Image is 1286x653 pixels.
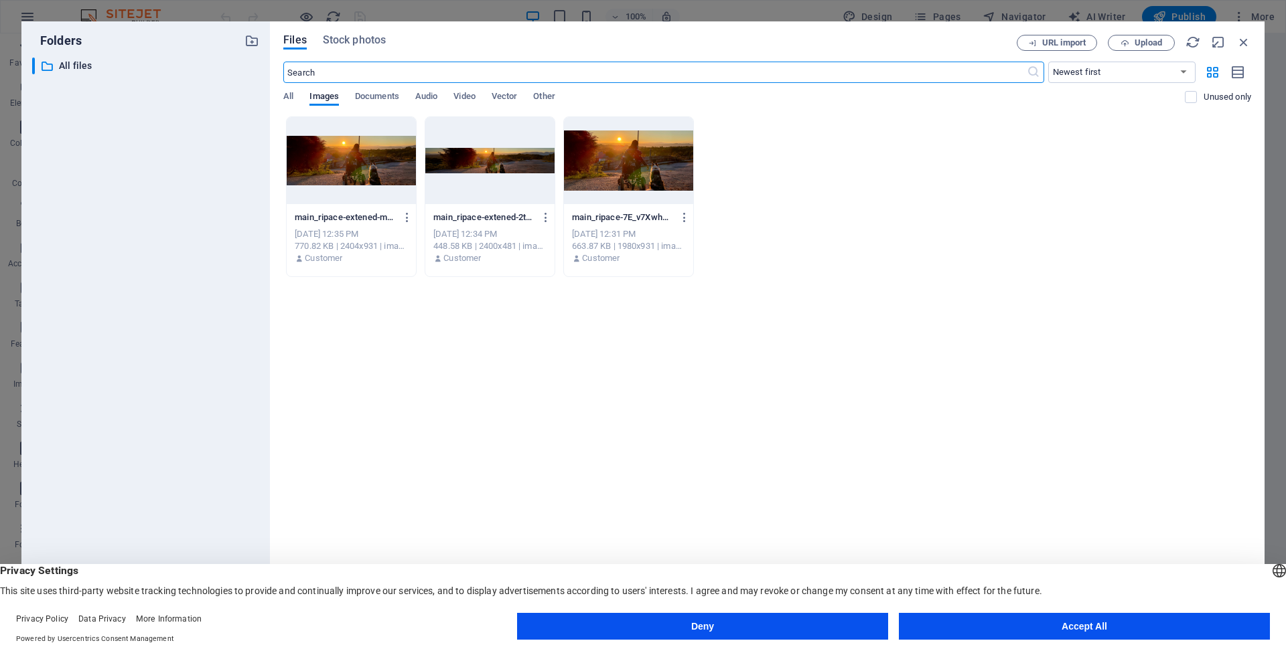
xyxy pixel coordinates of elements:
[533,88,555,107] span: Other
[572,228,685,240] div: [DATE] 12:31 PM
[572,240,685,252] div: 663.87 KB | 1980x931 | image/jpeg
[355,88,399,107] span: Documents
[443,252,481,264] p: Customer
[295,211,395,223] p: main_ripace-extened-m-RJQQ9VRIsl0lWhbiYrgzAw.jpg
[1236,35,1251,50] i: Close
[295,240,408,252] div: 770.82 KB | 2404x931 | image/jpeg
[32,32,82,50] p: Folders
[572,211,672,223] p: main_ripace-7E_v7XwhW8cKAgv1BT8gjw.jpg
[1108,35,1175,51] button: Upload
[309,88,339,107] span: Images
[433,211,534,223] p: main_ripace-extened-2tnScUpRXZ-oNtW8E6L6mA.jpg
[433,240,547,252] div: 448.58 KB | 2400x481 | image/jpeg
[1204,91,1251,103] p: Displays only files that are not in use on the website. Files added during this session can still...
[1017,35,1097,51] button: URL import
[1042,39,1086,47] span: URL import
[295,228,408,240] div: [DATE] 12:35 PM
[1211,35,1226,50] i: Minimize
[453,88,475,107] span: Video
[492,88,518,107] span: Vector
[283,62,1026,83] input: Search
[323,32,386,48] span: Stock photos
[305,252,342,264] p: Customer
[283,32,307,48] span: Files
[283,88,293,107] span: All
[244,33,259,48] i: Create new folder
[1135,39,1162,47] span: Upload
[415,88,437,107] span: Audio
[32,58,35,74] div: ​
[433,228,547,240] div: [DATE] 12:34 PM
[582,252,620,264] p: Customer
[1186,35,1200,50] i: Reload
[59,58,234,74] p: All files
